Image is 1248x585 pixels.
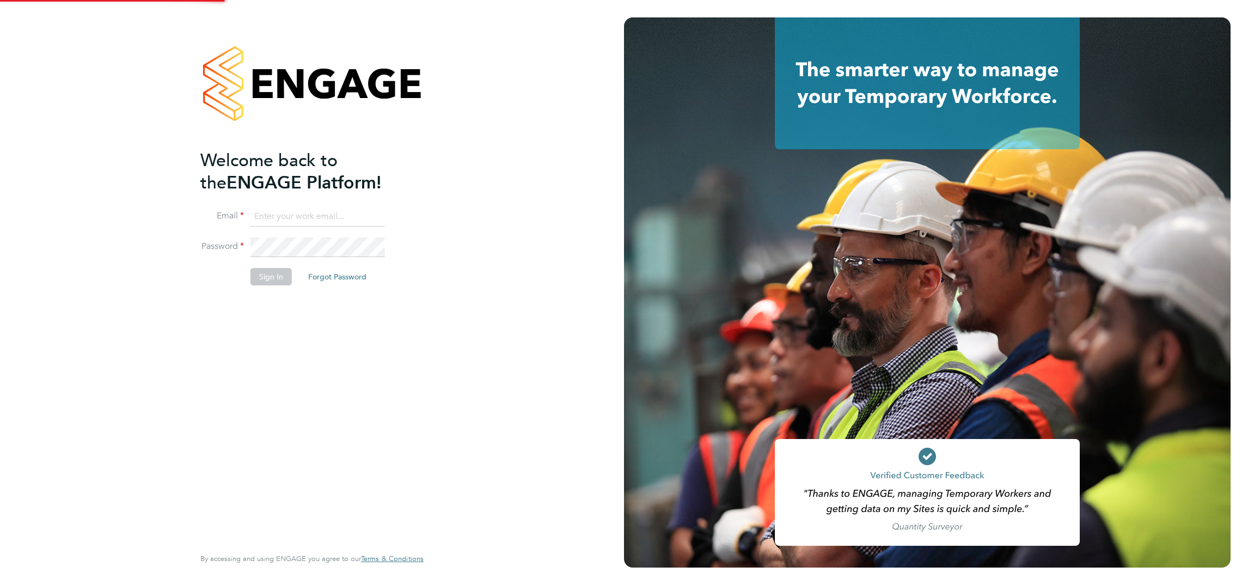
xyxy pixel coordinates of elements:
button: Forgot Password [299,268,375,285]
label: Password [200,241,244,252]
h2: ENGAGE Platform! [200,149,413,194]
span: Welcome back to the [200,150,338,193]
label: Email [200,210,244,222]
span: By accessing and using ENGAGE you agree to our [200,554,424,563]
input: Enter your work email... [250,207,385,227]
button: Sign In [250,268,292,285]
a: Terms & Conditions [361,554,424,563]
span: Terms & Conditions [361,554,424,563]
